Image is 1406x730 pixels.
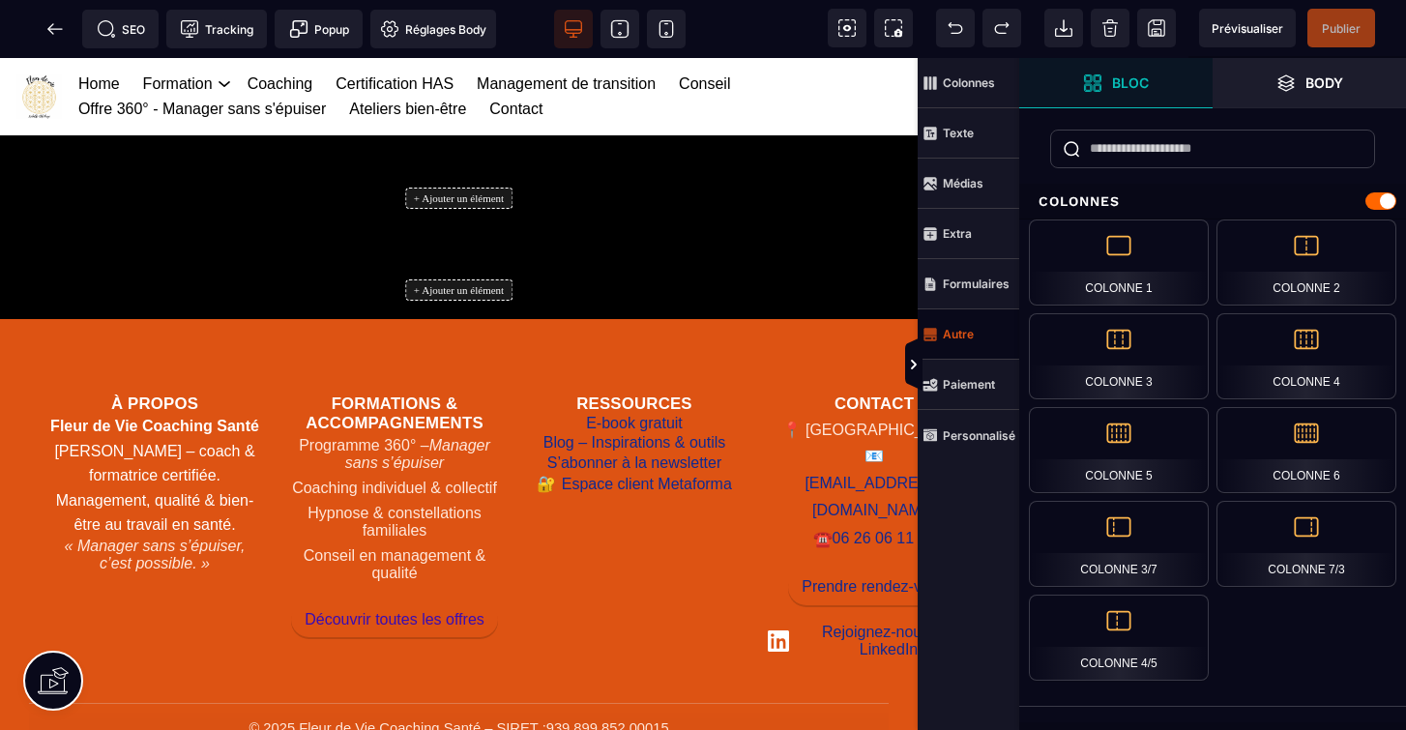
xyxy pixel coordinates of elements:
h3: Ressources [528,336,741,356]
p: © 2025 Fleur de Vie Coaching Santé – SIRET : [48,662,869,678]
a: E-book gratuit [586,356,683,376]
span: Favicon [370,10,496,48]
strong: Body [1305,75,1343,90]
a: Management de transition [477,14,656,39]
em: Manager sans s’épuiser [345,379,490,413]
span: Autre [918,309,1019,360]
a: Certification HAS [336,14,454,39]
a: Prendre rendez-vous [788,511,960,546]
strong: Extra [943,226,972,241]
a: Contact [489,39,542,64]
strong: Fleur de Vie Coaching Santé [50,360,259,376]
span: Défaire [936,9,975,47]
span: Rejoignez-nous sur LinkedIn [797,566,981,600]
a: Formation [143,14,213,39]
span: Publier [1322,21,1361,36]
address: 📍 [GEOGRAPHIC_DATA] 📧 ☎️ [768,359,981,495]
strong: Médias [943,176,983,190]
a: Espace client Metaforma [537,416,732,437]
span: Extra [918,209,1019,259]
span: Réglages Body [380,19,486,39]
strong: Paiement [943,377,995,392]
span: Paiement [918,360,1019,410]
div: Colonne 5 [1029,407,1209,493]
strong: Bloc [1112,75,1149,90]
a: Home [78,14,120,39]
div: Colonnes [1019,184,1406,219]
span: 939 899 852 00015 [546,662,669,678]
span: Formulaires [918,259,1019,309]
a: Découvrir toutes les offres [291,543,498,579]
span: Enregistrer [1137,9,1176,47]
div: Colonne 7/3 [1216,501,1396,587]
a: Offre 360° - Manager sans s'épuiser [78,39,326,64]
nav: Liens ressources [528,356,741,436]
span: Prévisualiser [1212,21,1283,36]
a: [EMAIL_ADDRESS][DOMAIN_NAME] [768,412,981,467]
p: [PERSON_NAME] – coach & formatrice certifiée. Management, qualité & bien-être au travail en santé. [48,356,261,480]
a: Blog – Inspirations & outils [543,376,726,396]
li: Hypnose & constellations familiales [288,443,501,485]
li: Programme 360° – [288,375,501,418]
span: Ouvrir les calques [1213,58,1406,108]
a: S’abonner à la newsletter [547,395,722,416]
span: Enregistrer le contenu [1307,9,1375,47]
h3: À propos [48,336,261,356]
span: Créer une alerte modale [275,10,363,48]
a: 06 26 06 11 14 [833,467,936,496]
footer: Pied de page [29,290,889,723]
span: Voir les composants [828,9,866,47]
div: Colonne 4 [1216,313,1396,399]
div: Colonne 2 [1216,219,1396,306]
div: Colonne 4/5 [1029,595,1209,681]
div: Informations [29,645,889,723]
span: Ouvrir les blocs [1019,58,1213,108]
span: Voir bureau [554,10,593,48]
a: Conseil [679,14,730,39]
img: https://sasu-fleur-de-vie.metaforma.io/home [16,16,62,62]
strong: Personnalisé [943,428,1015,443]
li: Conseil en management & qualité [288,485,501,528]
strong: Texte [943,126,974,140]
span: Afficher les vues [1019,336,1039,394]
p: « Manager sans s’épuiser, c’est possible. » [48,480,261,514]
strong: Formulaires [943,277,1010,291]
span: Popup [289,19,349,39]
span: Nettoyage [1091,9,1129,47]
div: Colonne 3/7 [1029,501,1209,587]
strong: Colonnes [943,75,995,90]
a: Coaching [248,14,313,39]
span: Personnalisé [918,410,1019,460]
span: Aperçu [1199,9,1296,47]
span: Capture d'écran [874,9,913,47]
li: Coaching individuel & collectif [288,418,501,443]
div: Colonne 1 [1029,219,1209,306]
span: Code de suivi [166,10,267,48]
a: Rejoignez-nous sur LinkedIn [768,566,981,600]
a: Ateliers bien-être [349,39,466,64]
span: Voir mobile [647,10,686,48]
h3: Contact [768,336,981,356]
span: Tracking [180,19,253,39]
span: Importer [1044,9,1083,47]
span: Voir tablette [600,10,639,48]
div: Colonne 6 [1216,407,1396,493]
span: Texte [918,108,1019,159]
span: Colonnes [918,58,1019,108]
span: Rétablir [982,9,1021,47]
div: Colonne 3 [1029,313,1209,399]
span: Médias [918,159,1019,209]
strong: Autre [943,327,974,341]
h3: Formations & accompagnements [288,336,501,375]
span: Retour [36,10,74,48]
span: Métadata SEO [82,10,159,48]
span: SEO [97,19,145,39]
